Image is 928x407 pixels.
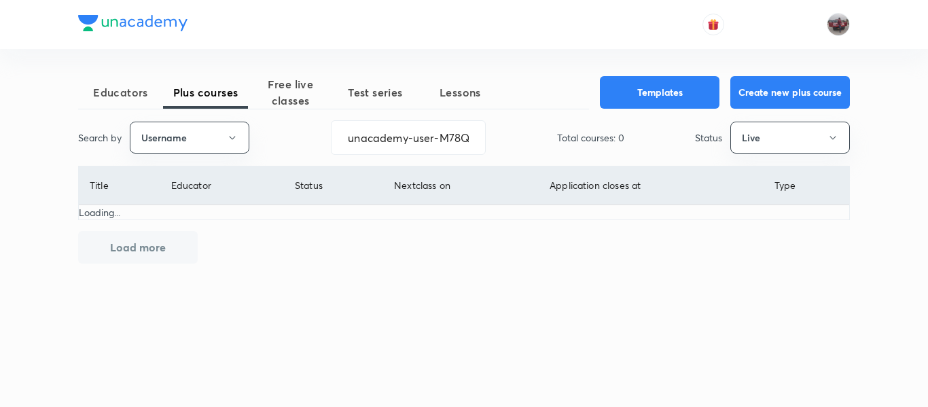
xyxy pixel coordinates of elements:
[78,15,188,35] a: Company Logo
[418,84,503,101] span: Lessons
[79,166,160,205] th: Title
[730,76,850,109] button: Create new plus course
[283,166,382,205] th: Status
[332,120,485,155] input: Search...
[383,166,539,205] th: Next class on
[78,84,163,101] span: Educators
[827,13,850,36] img: amirhussain Hussain
[79,205,849,219] p: Loading...
[763,166,849,205] th: Type
[163,84,248,101] span: Plus courses
[160,166,283,205] th: Educator
[333,84,418,101] span: Test series
[248,76,333,109] span: Free live classes
[130,122,249,154] button: Username
[695,130,722,145] p: Status
[78,231,198,264] button: Load more
[707,18,719,31] img: avatar
[78,15,188,31] img: Company Logo
[730,122,850,154] button: Live
[539,166,764,205] th: Application closes at
[600,76,719,109] button: Templates
[702,14,724,35] button: avatar
[557,130,624,145] p: Total courses: 0
[78,130,122,145] p: Search by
